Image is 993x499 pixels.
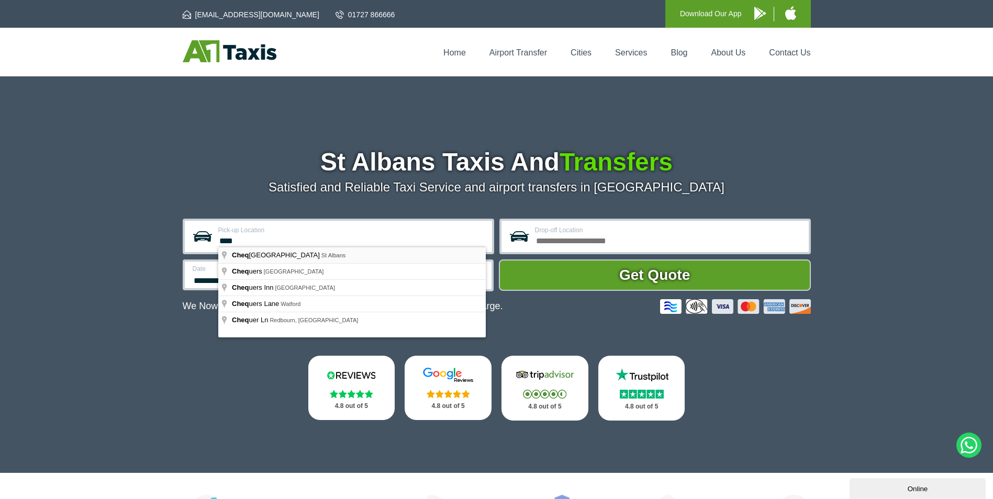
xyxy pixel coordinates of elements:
a: Contact Us [769,48,810,57]
p: Download Our App [680,7,742,20]
span: Cheq [232,267,249,275]
img: A1 Taxis iPhone App [785,6,796,20]
p: We Now Accept Card & Contactless Payment In [183,301,503,312]
span: [GEOGRAPHIC_DATA] [264,268,324,275]
label: Date [193,266,327,272]
span: Watford [281,301,300,307]
label: Drop-off Location [535,227,802,233]
a: [EMAIL_ADDRESS][DOMAIN_NAME] [183,9,319,20]
img: Credit And Debit Cards [660,299,811,314]
a: Home [443,48,466,57]
img: Tripadvisor [514,367,576,383]
a: Trustpilot Stars 4.8 out of 5 [598,356,685,421]
a: Airport Transfer [489,48,547,57]
img: Stars [330,390,373,398]
button: Get Quote [499,259,811,291]
a: 01727 866666 [336,9,395,20]
p: 4.8 out of 5 [320,400,384,413]
a: Blog [671,48,687,57]
img: A1 Taxis Android App [754,7,766,20]
img: Stars [620,390,664,399]
img: Google [417,367,479,383]
span: uers Lane [232,300,281,308]
span: Transfers [560,148,673,176]
h1: St Albans Taxis And [183,150,811,175]
span: Cheq [232,251,249,259]
p: Satisfied and Reliable Taxi Service and airport transfers in [GEOGRAPHIC_DATA] [183,180,811,195]
a: Tripadvisor Stars 4.8 out of 5 [501,356,588,421]
p: 4.8 out of 5 [513,400,577,413]
a: About Us [711,48,746,57]
img: Stars [427,390,470,398]
span: uers [232,267,264,275]
span: uers Inn [232,283,275,291]
span: Cheq [232,283,249,291]
a: Cities [571,48,592,57]
img: Reviews.io [320,367,383,383]
span: Redbourn, [GEOGRAPHIC_DATA] [270,317,358,323]
img: Stars [523,390,566,399]
span: uer Ln [232,316,270,324]
span: [GEOGRAPHIC_DATA] [232,251,321,259]
a: Services [615,48,647,57]
a: Reviews.io Stars 4.8 out of 5 [308,356,395,420]
span: Cheq [232,300,249,308]
span: Cheq [232,316,249,324]
img: A1 Taxis St Albans LTD [183,40,276,62]
span: St Albans [321,252,345,258]
span: [GEOGRAPHIC_DATA] [275,285,335,291]
iframe: chat widget [850,476,988,499]
p: 4.8 out of 5 [610,400,674,413]
p: 4.8 out of 5 [416,400,480,413]
img: Trustpilot [610,367,673,383]
label: Pick-up Location [218,227,486,233]
a: Google Stars 4.8 out of 5 [405,356,492,420]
